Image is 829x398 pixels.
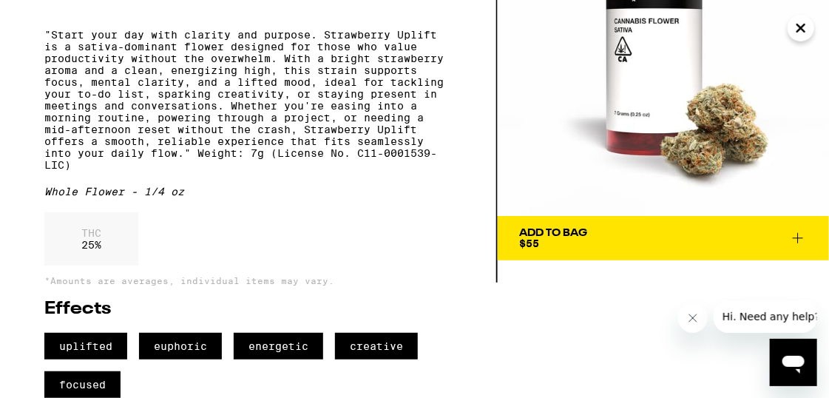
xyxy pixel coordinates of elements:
[788,15,814,41] button: Close
[714,300,817,333] iframe: Message from company
[234,333,323,360] span: energetic
[770,339,817,386] iframe: Button to launch messaging window
[44,333,127,360] span: uplifted
[44,371,121,398] span: focused
[44,300,452,318] h2: Effects
[520,228,588,238] div: Add To Bag
[520,237,540,249] span: $55
[9,10,106,22] span: Hi. Need any help?
[139,333,222,360] span: euphoric
[44,29,452,171] p: "Start your day with clarity and purpose. Strawberry Uplift is a sativa-dominant flower designed ...
[81,227,101,239] p: THC
[498,216,829,260] button: Add To Bag$55
[44,276,452,286] p: *Amounts are averages, individual items may vary.
[678,303,708,333] iframe: Close message
[44,186,452,198] div: Whole Flower - 1/4 oz
[335,333,418,360] span: creative
[44,212,138,266] div: 25 %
